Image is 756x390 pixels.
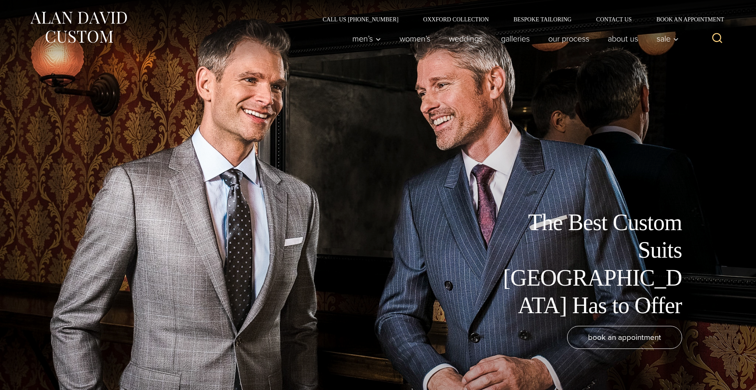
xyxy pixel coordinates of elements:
[29,9,128,46] img: Alan David Custom
[492,30,539,47] a: Galleries
[567,326,682,349] a: book an appointment
[343,30,683,47] nav: Primary Navigation
[501,16,584,22] a: Bespoke Tailoring
[411,16,501,22] a: Oxxford Collection
[439,30,492,47] a: weddings
[539,30,598,47] a: Our Process
[644,16,727,22] a: Book an Appointment
[310,16,727,22] nav: Secondary Navigation
[598,30,647,47] a: About Us
[657,35,679,43] span: Sale
[497,209,682,319] h1: The Best Custom Suits [GEOGRAPHIC_DATA] Has to Offer
[310,16,411,22] a: Call Us [PHONE_NUMBER]
[390,30,439,47] a: Women’s
[708,29,727,48] button: View Search Form
[352,35,381,43] span: Men’s
[588,331,661,343] span: book an appointment
[584,16,644,22] a: Contact Us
